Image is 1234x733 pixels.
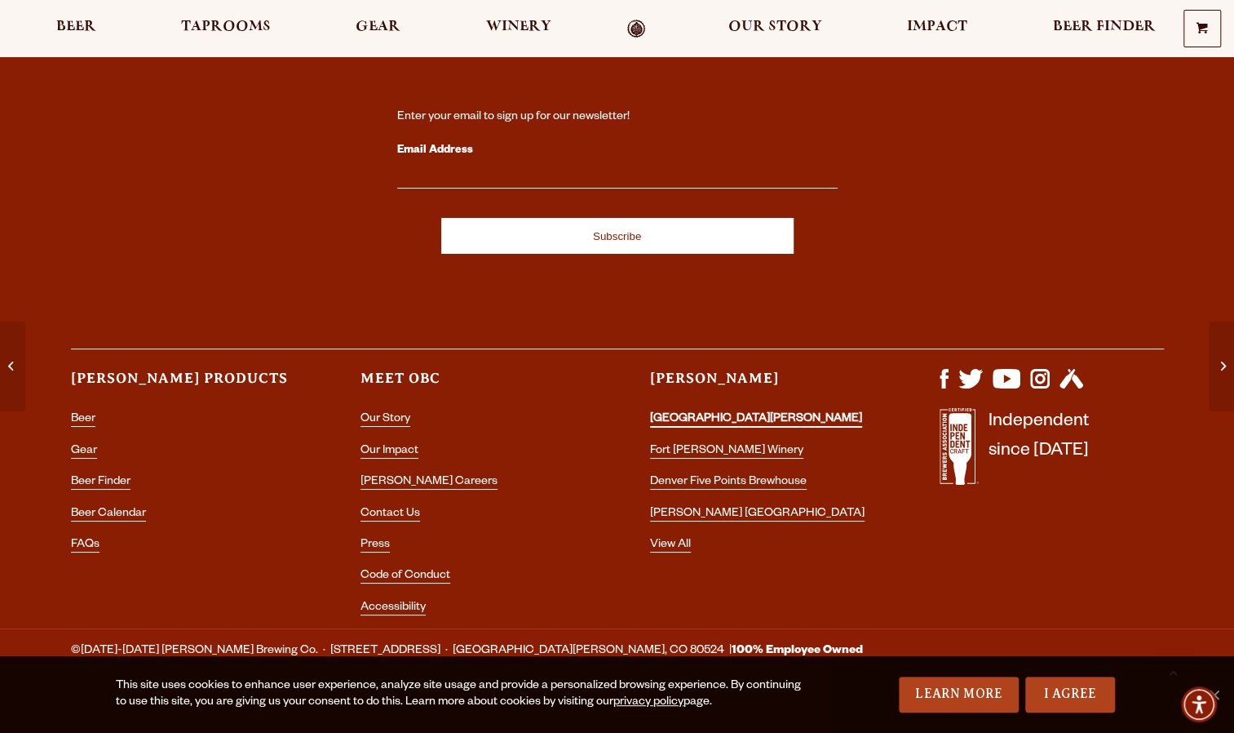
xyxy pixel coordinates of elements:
a: View All [650,539,691,553]
a: Visit us on Untappd [1059,380,1083,393]
div: Accessibility Menu [1181,686,1217,722]
a: Learn More [899,677,1019,713]
h3: [PERSON_NAME] [650,369,874,402]
a: [GEOGRAPHIC_DATA][PERSON_NAME] [650,413,862,428]
input: Subscribe [441,218,794,254]
a: Visit us on X (formerly Twitter) [958,380,983,393]
span: Beer Finder [1052,20,1155,33]
span: Beer [56,20,96,33]
a: Beer Finder [1042,20,1165,38]
a: Visit us on Facebook [940,380,949,393]
a: Press [360,539,390,553]
span: Taprooms [181,20,271,33]
a: Contact Us [360,508,420,522]
a: [PERSON_NAME] [GEOGRAPHIC_DATA] [650,508,865,522]
a: Our Impact [360,445,418,459]
p: Independent since [DATE] [989,408,1089,494]
a: [PERSON_NAME] Careers [360,476,498,490]
a: Fort [PERSON_NAME] Winery [650,445,803,459]
span: Winery [486,20,551,33]
a: Beer [46,20,107,38]
a: Visit us on YouTube [993,380,1020,393]
span: Gear [356,20,400,33]
div: This site uses cookies to enhance user experience, analyze site usage and provide a personalized ... [116,678,807,711]
a: Code of Conduct [360,570,450,584]
a: Scroll to top [1152,651,1193,692]
a: Accessibility [360,602,426,615]
a: Beer Calendar [71,508,146,522]
a: Our Story [360,413,410,427]
h3: [PERSON_NAME] Products [71,369,295,402]
span: ©[DATE]-[DATE] [PERSON_NAME] Brewing Co. · [STREET_ADDRESS] · [GEOGRAPHIC_DATA][PERSON_NAME], CO ... [71,641,863,662]
span: Our Story [728,20,822,33]
h3: Meet OBC [360,369,585,402]
a: Winery [475,20,562,38]
strong: 100% Employee Owned [732,645,863,658]
a: Odell Home [606,20,667,38]
a: Visit us on Instagram [1030,380,1050,393]
a: FAQs [71,539,100,553]
a: Gear [345,20,411,38]
label: Email Address [397,140,838,162]
a: Denver Five Points Brewhouse [650,476,807,490]
a: Beer Finder [71,476,130,490]
div: Enter your email to sign up for our newsletter! [397,109,838,126]
a: Gear [71,445,97,459]
a: I Agree [1025,677,1115,713]
a: Taprooms [170,20,281,38]
span: Impact [907,20,967,33]
a: Our Story [718,20,833,38]
a: privacy policy [613,696,683,709]
a: Impact [896,20,978,38]
a: Beer [71,413,95,427]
